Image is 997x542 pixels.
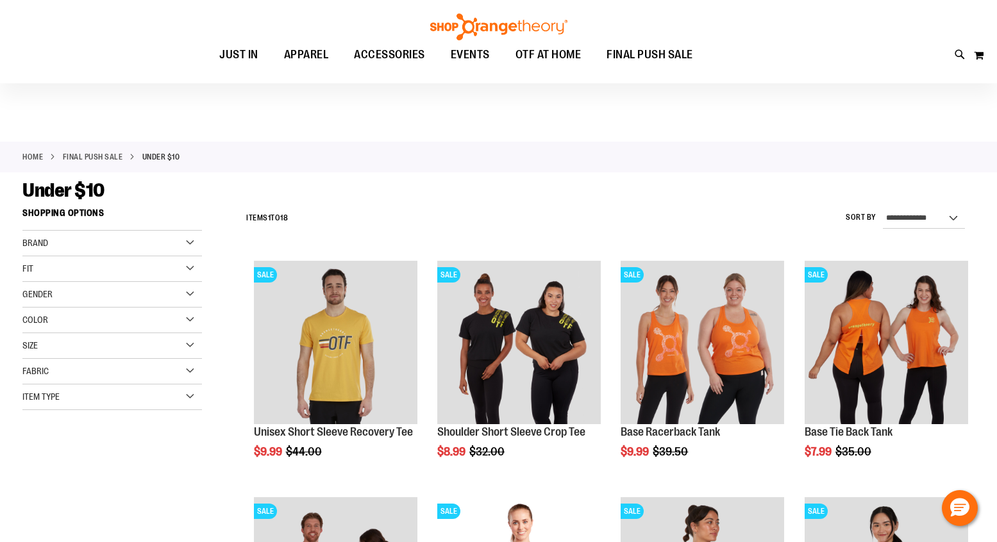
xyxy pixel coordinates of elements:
span: 1 [268,213,271,222]
span: EVENTS [451,40,490,69]
span: Under $10 [22,179,105,201]
a: EVENTS [438,40,503,70]
a: Home [22,151,43,163]
a: Base Racerback Tank [621,425,720,438]
span: $39.50 [653,445,690,458]
a: OTF AT HOME [503,40,594,70]
span: FINAL PUSH SALE [607,40,693,69]
img: Product image for Base Racerback Tank [621,261,784,424]
span: SALE [621,267,644,283]
a: FINAL PUSH SALE [63,151,123,163]
div: product [431,254,607,491]
span: $8.99 [437,445,467,458]
span: $9.99 [254,445,284,458]
strong: Under $10 [142,151,180,163]
h2: Items to [246,208,288,228]
span: SALE [254,504,277,519]
a: FINAL PUSH SALE [594,40,706,69]
a: Base Tie Back Tank [805,425,892,438]
span: Fabric [22,366,49,376]
span: Color [22,315,48,325]
span: $35.00 [835,445,873,458]
span: Fit [22,263,33,274]
span: SALE [437,504,460,519]
a: Shoulder Short Sleeve Crop Tee [437,425,585,438]
img: Shop Orangetheory [428,13,569,40]
strong: Shopping Options [22,202,202,231]
a: ACCESSORIES [341,40,438,70]
span: $9.99 [621,445,651,458]
span: Brand [22,238,48,248]
button: Hello, have a question? Let’s chat. [942,490,978,526]
a: Product image for Shoulder Short Sleeve Crop TeeSALE [437,261,601,426]
span: SALE [805,504,828,519]
label: Sort By [846,212,876,223]
a: Product image for Base Racerback TankSALE [621,261,784,426]
a: Product image for Unisex Short Sleeve Recovery TeeSALE [254,261,417,426]
a: Unisex Short Sleeve Recovery Tee [254,425,413,438]
a: APPAREL [271,40,342,70]
a: Product image for Base Tie Back TankSALE [805,261,968,426]
span: 18 [280,213,288,222]
a: JUST IN [206,40,271,70]
span: $32.00 [469,445,507,458]
img: Product image for Base Tie Back Tank [805,261,968,424]
span: $44.00 [286,445,324,458]
span: APPAREL [284,40,329,69]
span: SALE [805,267,828,283]
span: JUST IN [219,40,258,69]
span: OTF AT HOME [515,40,582,69]
div: product [798,254,975,491]
img: Product image for Shoulder Short Sleeve Crop Tee [437,261,601,424]
span: Gender [22,289,53,299]
span: SALE [254,267,277,283]
div: product [614,254,791,491]
span: SALE [437,267,460,283]
span: $7.99 [805,445,834,458]
div: product [247,254,424,491]
span: Size [22,340,38,350]
img: Product image for Unisex Short Sleeve Recovery Tee [254,261,417,424]
span: ACCESSORIES [354,40,425,69]
span: Item Type [22,391,60,402]
span: SALE [621,504,644,519]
